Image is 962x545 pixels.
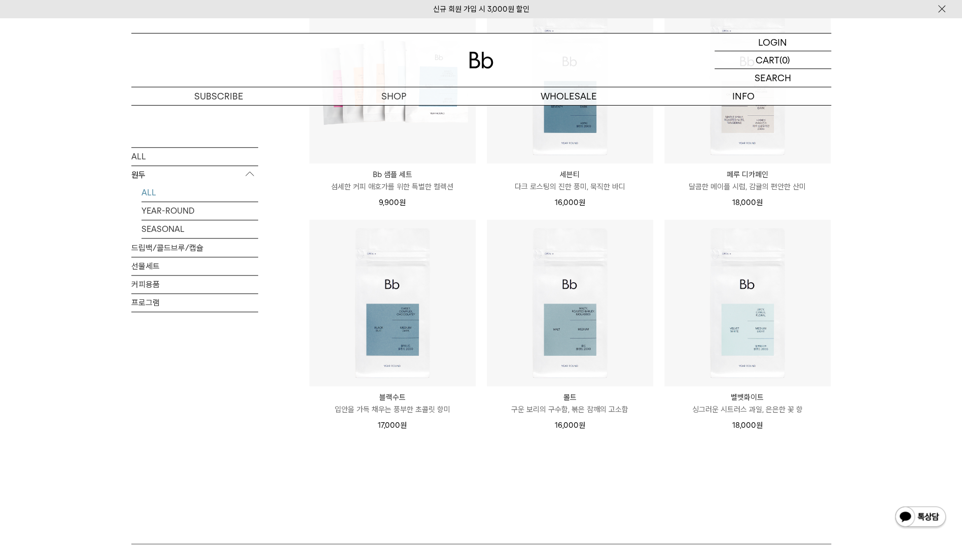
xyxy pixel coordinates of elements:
span: 16,000 [555,198,585,207]
a: 커피용품 [131,276,258,293]
p: 블랙수트 [309,391,476,403]
p: 세븐티 [487,168,653,181]
a: SEASONAL [141,220,258,238]
p: (0) [779,51,790,69]
p: INFO [656,87,831,105]
p: LOGIN [758,33,787,51]
span: 원 [756,421,763,430]
a: ALL [141,184,258,201]
span: 18,000 [732,198,763,207]
a: CART (0) [715,51,831,69]
span: 원 [579,421,585,430]
p: CART [756,51,779,69]
img: 블랙수트 [309,220,476,386]
img: 벨벳화이트 [664,220,831,386]
img: 카카오톡 채널 1:1 채팅 버튼 [894,505,947,530]
p: 원두 [131,166,258,184]
p: 몰트 [487,391,653,403]
a: LOGIN [715,33,831,51]
a: YEAR-ROUND [141,202,258,220]
p: SEARCH [755,69,791,87]
a: ALL [131,148,258,165]
a: 드립백/콜드브루/캡슐 [131,239,258,257]
span: 9,900 [379,198,406,207]
p: WHOLESALE [481,87,656,105]
a: Bb 샘플 세트 섬세한 커피 애호가를 위한 특별한 컬렉션 [309,168,476,193]
p: 다크 로스팅의 진한 풍미, 묵직한 바디 [487,181,653,193]
p: 입안을 가득 채우는 풍부한 초콜릿 향미 [309,403,476,416]
a: 벨벳화이트 싱그러운 시트러스 과일, 은은한 꽃 향 [664,391,831,416]
a: 선물세트 [131,257,258,275]
p: 페루 디카페인 [664,168,831,181]
a: 프로그램 [131,294,258,312]
a: 몰트 구운 보리의 구수함, 볶은 참깨의 고소함 [487,391,653,416]
span: 원 [399,198,406,207]
span: 18,000 [732,421,763,430]
p: 섬세한 커피 애호가를 위한 특별한 컬렉션 [309,181,476,193]
p: 싱그러운 시트러스 과일, 은은한 꽃 향 [664,403,831,416]
p: 구운 보리의 구수함, 볶은 참깨의 고소함 [487,403,653,416]
a: SHOP [306,87,481,105]
span: 원 [756,198,763,207]
a: 블랙수트 입안을 가득 채우는 풍부한 초콜릿 향미 [309,391,476,416]
a: 페루 디카페인 달콤한 메이플 시럽, 감귤의 편안한 산미 [664,168,831,193]
img: 로고 [469,52,493,69]
span: 원 [400,421,407,430]
p: Bb 샘플 세트 [309,168,476,181]
img: 몰트 [487,220,653,386]
a: SUBSCRIBE [131,87,306,105]
span: 16,000 [555,421,585,430]
p: 벨벳화이트 [664,391,831,403]
span: 17,000 [378,421,407,430]
a: 세븐티 다크 로스팅의 진한 풍미, 묵직한 바디 [487,168,653,193]
p: 달콤한 메이플 시럽, 감귤의 편안한 산미 [664,181,831,193]
a: 신규 회원 가입 시 3,000원 할인 [433,5,529,14]
span: 원 [579,198,585,207]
